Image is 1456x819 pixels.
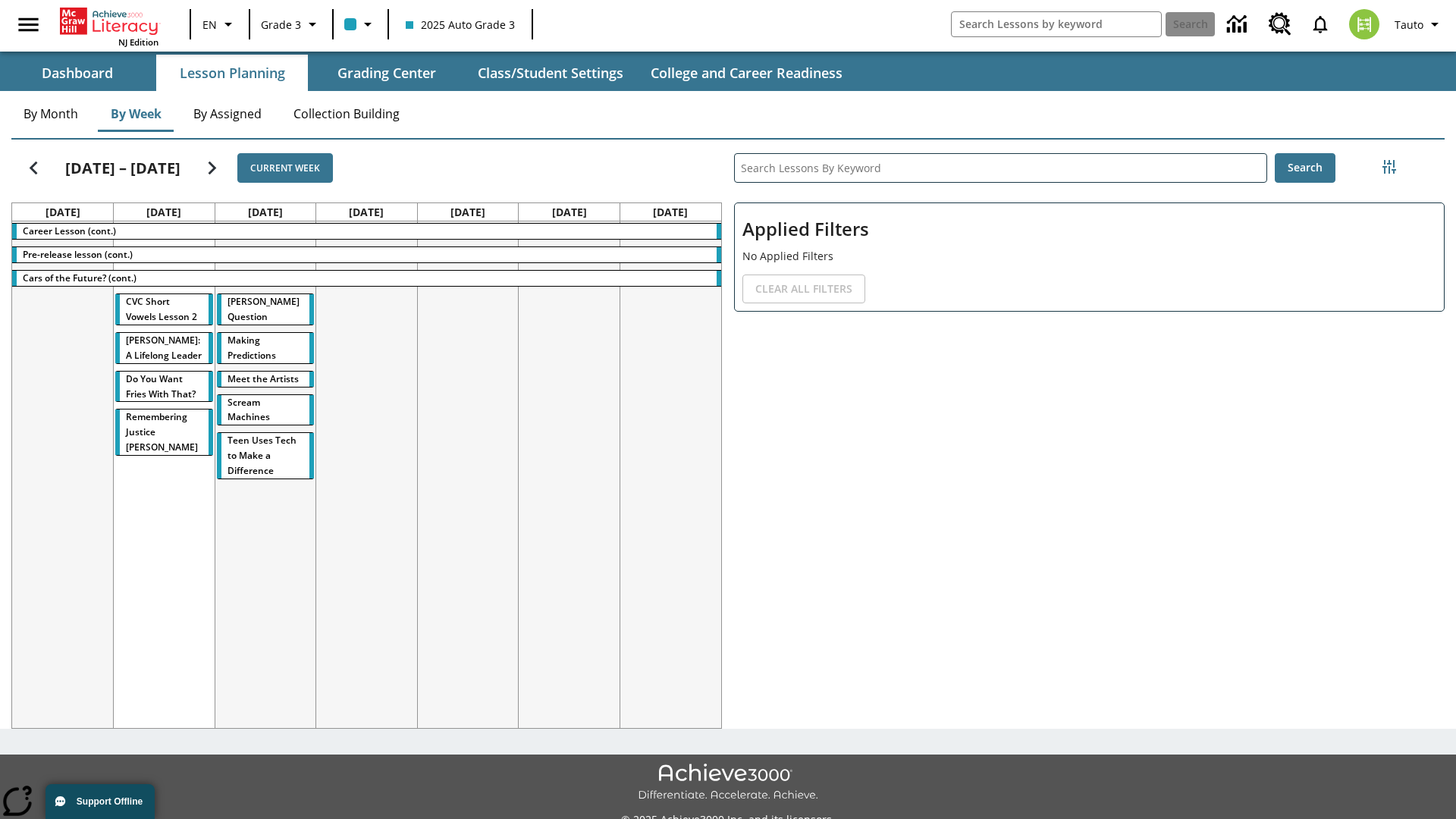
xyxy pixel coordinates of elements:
[156,55,308,91] button: Lesson Planning
[115,372,213,402] div: Do You Want Fries With That?
[237,153,333,183] button: Current Week
[952,12,1161,36] input: search field
[2,55,153,91] button: Dashboard
[181,96,274,132] button: By Assigned
[735,154,1266,182] input: Search Lessons By Keyword
[1301,5,1340,44] a: Notifications
[1374,152,1404,182] button: Filters Side menu
[1275,153,1335,183] button: Search
[217,372,315,387] div: Meet the Artists
[722,133,1445,729] div: Search
[217,294,315,325] div: Joplin's Question
[23,224,116,237] span: Career Lesson (cont.)
[126,410,198,453] span: Remembering Justice O'Connor
[1340,5,1389,44] button: Select a new avatar
[115,294,213,325] div: CVC Short Vowels Lesson 2
[1349,9,1379,39] img: avatar image
[143,203,184,221] a: August 26, 2025
[447,203,488,221] a: August 29, 2025
[98,96,174,132] button: By Week
[12,247,721,262] div: Pre-release lesson (cont.)
[60,6,158,36] a: Home
[311,55,463,91] button: Grading Center
[23,271,136,284] span: Cars of the Future? (cont.)
[227,295,300,323] span: Joplin's Question
[60,5,158,48] div: Home
[77,796,143,807] span: Support Offline
[126,372,196,400] span: Do You Want Fries With That?
[196,11,244,38] button: Language: EN, Select a language
[742,211,1436,248] h2: Applied Filters
[1260,4,1301,45] a: Resource Center, Will open in new tab
[202,17,217,33] span: EN
[638,764,818,802] img: Achieve3000 Differentiate Accelerate Achieve
[115,333,213,363] div: Dianne Feinstein: A Lifelong Leader
[227,434,297,477] span: Teen Uses Tech to Make a Difference
[118,36,158,48] span: NJ Edition
[227,396,270,424] span: Scream Machines
[549,203,590,221] a: August 30, 2025
[14,149,53,187] button: Previous
[639,55,855,91] button: College and Career Readiness
[193,149,231,187] button: Next
[742,248,1436,264] p: No Applied Filters
[217,395,315,425] div: Scream Machines
[1389,11,1450,38] button: Profile/Settings
[217,433,315,479] div: Teen Uses Tech to Make a Difference
[126,295,197,323] span: CVC Short Vowels Lesson 2
[255,11,328,38] button: Grade: Grade 3, Select a grade
[45,784,155,819] button: Support Offline
[11,96,90,132] button: By Month
[734,202,1445,312] div: Applied Filters
[650,203,691,221] a: August 31, 2025
[217,333,315,363] div: Making Predictions
[65,159,180,177] h2: [DATE] – [DATE]
[338,11,383,38] button: Class color is light blue. Change class color
[12,271,721,286] div: Cars of the Future? (cont.)
[406,17,515,33] span: 2025 Auto Grade 3
[6,2,51,47] button: Open side menu
[115,409,213,455] div: Remembering Justice O'Connor
[227,372,299,385] span: Meet the Artists
[281,96,412,132] button: Collection Building
[227,334,276,362] span: Making Predictions
[1218,4,1260,45] a: Data Center
[12,224,721,239] div: Career Lesson (cont.)
[126,334,202,362] span: Dianne Feinstein: A Lifelong Leader
[466,55,635,91] button: Class/Student Settings
[261,17,301,33] span: Grade 3
[346,203,387,221] a: August 28, 2025
[23,248,133,261] span: Pre-release lesson (cont.)
[245,203,286,221] a: August 27, 2025
[42,203,83,221] a: August 25, 2025
[1395,17,1423,33] span: Tauto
